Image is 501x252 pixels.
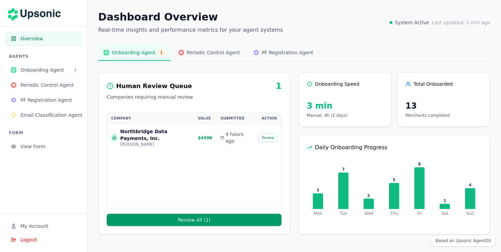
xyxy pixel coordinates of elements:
th: Action [255,113,281,124]
th: Submitted [216,113,255,124]
tspan: 2 [367,193,370,198]
a: Periodic Control AgentPeriodic Control Agent [5,83,81,89]
span: $450K [198,136,212,140]
img: Periodic Control Agent [11,82,16,88]
span: Last updated: 2 min ago [432,19,490,26]
span: 1 [158,49,165,56]
img: Onboarding Agent [11,67,16,73]
tspan: Thu [390,211,398,216]
button: Logout [5,233,81,247]
tspan: 7 [342,167,345,172]
span: Onboarding Agent [112,49,155,56]
button: Review All (1) [107,214,282,226]
span: Overview [20,35,76,42]
img: Periodic Control Agent [179,50,184,55]
div: Daily Onboarding Progress [307,143,482,152]
a: View Form [5,144,81,151]
div: 3 min [307,100,383,111]
div: 13 [406,100,482,111]
a: My Account [5,224,81,230]
button: Onboarding AgentOnboarding Agent1 [98,45,170,61]
div: Northbridge Data Payments, Inc. [120,128,190,142]
tspan: 4 [469,183,471,187]
tspan: Sat [442,211,449,216]
a: Overview [5,36,81,43]
div: Total Onboarded [406,81,482,87]
tspan: Mon [314,211,322,216]
th: Company [107,113,194,124]
button: View Form [5,140,81,153]
button: Review [259,134,277,142]
tspan: Sun [466,211,474,216]
p: Companies requiring manual review [107,94,282,100]
tspan: Fri [417,211,422,216]
span: System Active [395,19,429,26]
img: PF Registration Agent [11,97,16,103]
tspan: 3 [317,188,319,193]
button: Email Classification Agent [5,108,81,122]
p: Real-time insights and performance metrics for your agent systems [98,26,283,34]
span: PF Registration Agent [262,49,313,56]
button: My Account [5,219,81,233]
span: My Account [20,223,48,229]
button: Periodic Control Agent [5,78,81,92]
button: PF Registration Agent [5,93,81,107]
h3: AGENTS [9,54,81,59]
th: Value [194,113,216,124]
button: Onboarding Agent [5,63,81,77]
span: View Form [20,143,76,150]
tspan: 5 [393,178,395,182]
button: PF Registration AgentPF Registration Agent [248,45,319,61]
img: PF Registration Agent [254,50,259,55]
span: PF Registration Agent [20,97,76,103]
tspan: Wed [364,211,373,216]
span: Periodic Control Agent [187,49,240,56]
h1: Dashboard Overview [98,11,283,23]
p: Merchants completed [406,113,482,118]
div: 4 hours ago [221,131,250,144]
img: Onboarding Agent [104,50,109,55]
button: Overview [5,32,81,45]
tspan: 1 [443,198,446,203]
div: Onboarding Speed [307,81,383,87]
tspan: 8 [418,162,421,167]
span: Periodic Control Agent [20,82,76,88]
span: Logout [20,236,37,243]
tspan: Tue [339,211,347,216]
button: Periodic Control AgentPeriodic Control Agent [173,45,245,61]
div: 1 [276,81,282,92]
span: Email Classification Agent [20,112,82,118]
div: Human Review Queue [116,81,192,91]
h3: FORM [9,130,81,136]
a: PF Registration AgentPF Registration Agent [5,98,81,104]
div: [PERSON_NAME] [120,142,190,147]
img: Email Classification Agent [11,112,16,118]
p: Manual: 4h (2 days) [307,113,383,118]
span: Onboarding Agent [20,67,71,73]
a: Email Classification AgentEmail Classification Agent [5,113,81,119]
img: Upsonic [8,3,65,23]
